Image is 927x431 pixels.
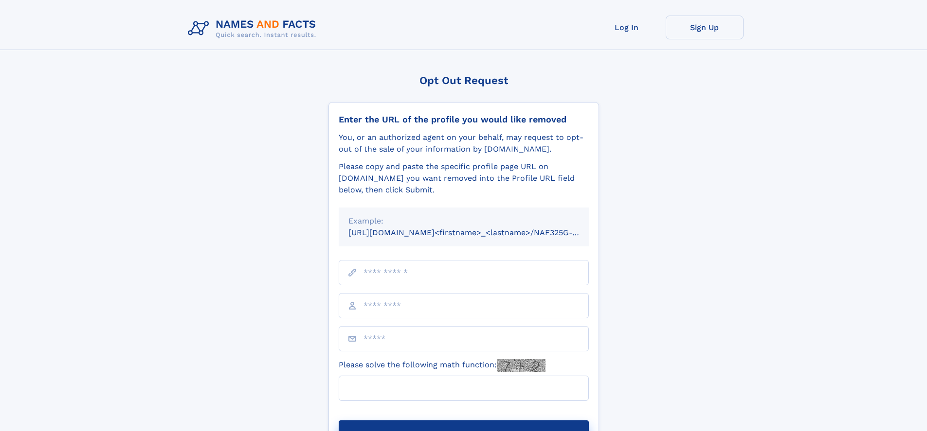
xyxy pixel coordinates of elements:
[184,16,324,42] img: Logo Names and Facts
[339,359,545,372] label: Please solve the following math function:
[348,215,579,227] div: Example:
[588,16,666,39] a: Log In
[339,161,589,196] div: Please copy and paste the specific profile page URL on [DOMAIN_NAME] you want removed into the Pr...
[348,228,607,237] small: [URL][DOMAIN_NAME]<firstname>_<lastname>/NAF325G-xxxxxxxx
[328,74,599,86] div: Opt Out Request
[339,132,589,155] div: You, or an authorized agent on your behalf, may request to opt-out of the sale of your informatio...
[339,114,589,125] div: Enter the URL of the profile you would like removed
[666,16,744,39] a: Sign Up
